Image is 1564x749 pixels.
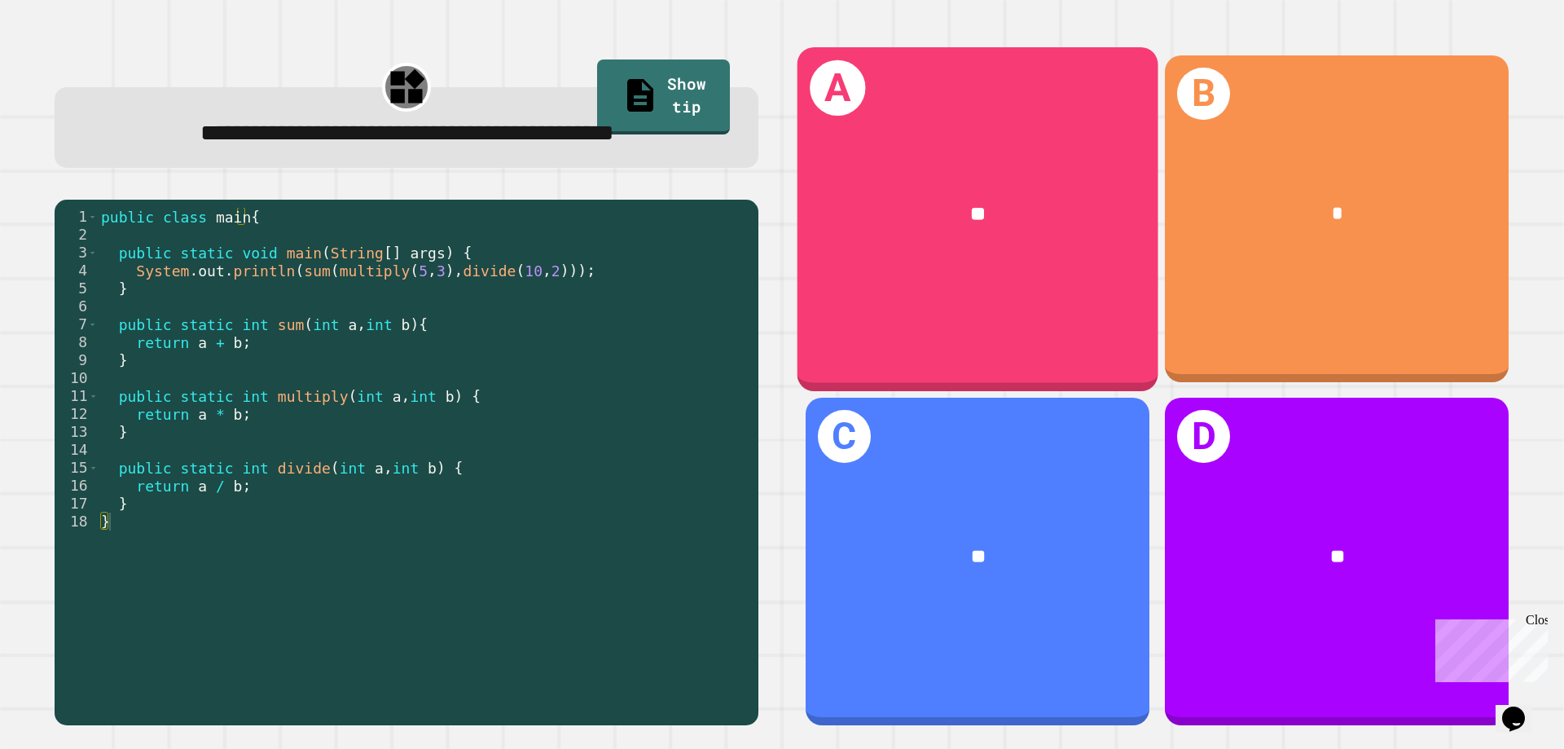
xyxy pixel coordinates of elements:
span: Toggle code folding, rows 7 through 9 [88,315,97,333]
span: Toggle code folding, rows 3 through 5 [88,244,97,262]
div: 3 [55,244,98,262]
span: Toggle code folding, rows 11 through 13 [89,387,98,405]
span: Toggle code folding, rows 1 through 18 [88,208,97,226]
div: 2 [55,226,98,244]
iframe: chat widget [1496,684,1548,733]
div: 5 [55,280,98,297]
iframe: chat widget [1429,613,1548,682]
div: 4 [55,262,98,280]
div: 15 [55,459,98,477]
div: 13 [55,423,98,441]
div: 18 [55,513,98,531]
div: 14 [55,441,98,459]
div: 17 [55,495,98,513]
div: 11 [55,387,98,405]
div: 1 [55,208,98,226]
div: 10 [55,369,98,387]
div: 9 [55,351,98,369]
span: Toggle code folding, rows 15 through 17 [89,459,98,477]
a: Show tip [597,59,730,134]
div: 7 [55,315,98,333]
div: 16 [55,477,98,495]
h1: B [1177,68,1230,121]
h1: D [1177,410,1230,463]
h1: A [810,59,865,115]
div: 6 [55,297,98,315]
h1: C [818,410,871,463]
div: 8 [55,333,98,351]
div: Chat with us now!Close [7,7,112,104]
div: 12 [55,405,98,423]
